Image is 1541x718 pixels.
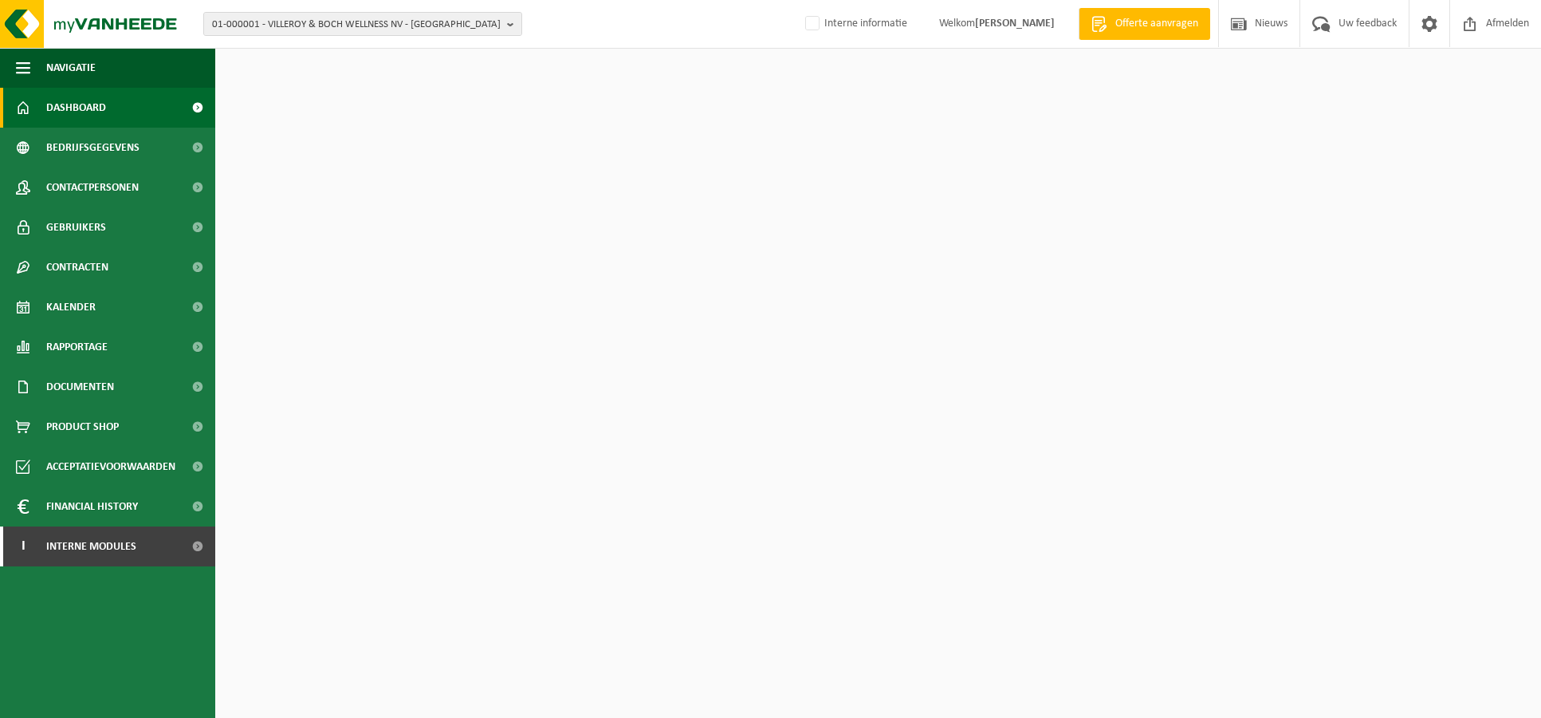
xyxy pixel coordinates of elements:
[46,367,114,407] span: Documenten
[46,168,139,207] span: Contactpersonen
[46,327,108,367] span: Rapportage
[46,287,96,327] span: Kalender
[46,128,140,168] span: Bedrijfsgegevens
[46,247,108,287] span: Contracten
[212,13,501,37] span: 01-000001 - VILLEROY & BOCH WELLNESS NV - [GEOGRAPHIC_DATA]
[46,88,106,128] span: Dashboard
[16,527,30,566] span: I
[1079,8,1210,40] a: Offerte aanvragen
[975,18,1055,30] strong: [PERSON_NAME]
[46,48,96,88] span: Navigatie
[46,447,175,487] span: Acceptatievoorwaarden
[802,12,907,36] label: Interne informatie
[46,407,119,447] span: Product Shop
[46,487,138,527] span: Financial History
[46,527,136,566] span: Interne modules
[1111,16,1202,32] span: Offerte aanvragen
[46,207,106,247] span: Gebruikers
[203,12,522,36] button: 01-000001 - VILLEROY & BOCH WELLNESS NV - [GEOGRAPHIC_DATA]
